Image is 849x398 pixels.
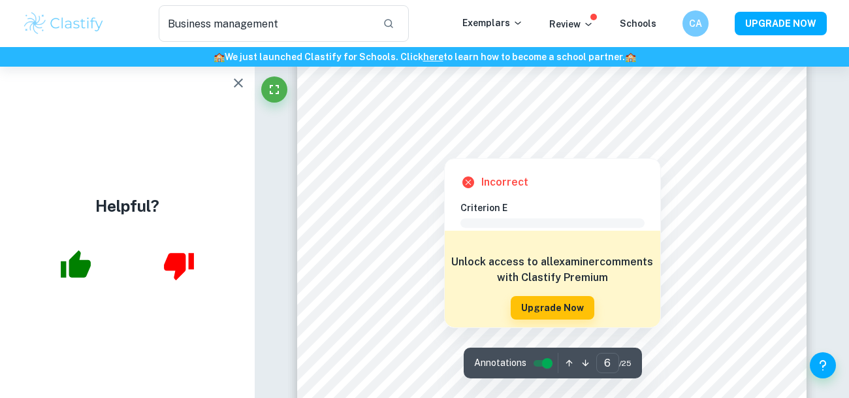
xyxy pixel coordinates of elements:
h6: Criterion E [460,201,655,215]
a: here [423,52,443,62]
button: UPGRADE NOW [735,12,827,35]
h6: Incorrect [481,174,528,190]
span: 🏫 [625,52,636,62]
p: Review [549,17,594,31]
button: Fullscreen [261,76,287,103]
a: Schools [620,18,656,29]
h6: CA [688,16,703,31]
input: Search for any exemplars... [159,5,372,42]
span: / 25 [619,357,632,369]
h6: We just launched Clastify for Schools. Click to learn how to become a school partner. [3,50,846,64]
h6: Unlock access to all examiner comments with Clastify Premium [451,254,654,286]
img: Clastify logo [22,10,105,37]
span: 🏫 [214,52,225,62]
p: Exemplars [462,16,523,30]
h4: Helpful? [95,194,159,218]
button: CA [682,10,709,37]
button: Help and Feedback [810,352,836,378]
button: Upgrade Now [511,296,594,320]
span: Annotations [474,356,526,370]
